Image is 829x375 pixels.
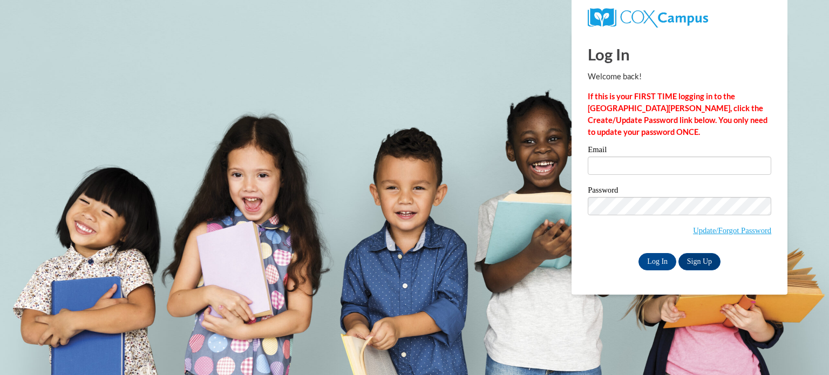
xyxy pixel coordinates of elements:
[588,146,771,156] label: Email
[638,253,676,270] input: Log In
[588,71,771,83] p: Welcome back!
[588,92,767,137] strong: If this is your FIRST TIME logging in to the [GEOGRAPHIC_DATA][PERSON_NAME], click the Create/Upd...
[588,12,708,22] a: COX Campus
[588,43,771,65] h1: Log In
[678,253,721,270] a: Sign Up
[588,8,708,28] img: COX Campus
[693,226,771,235] a: Update/Forgot Password
[588,186,771,197] label: Password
